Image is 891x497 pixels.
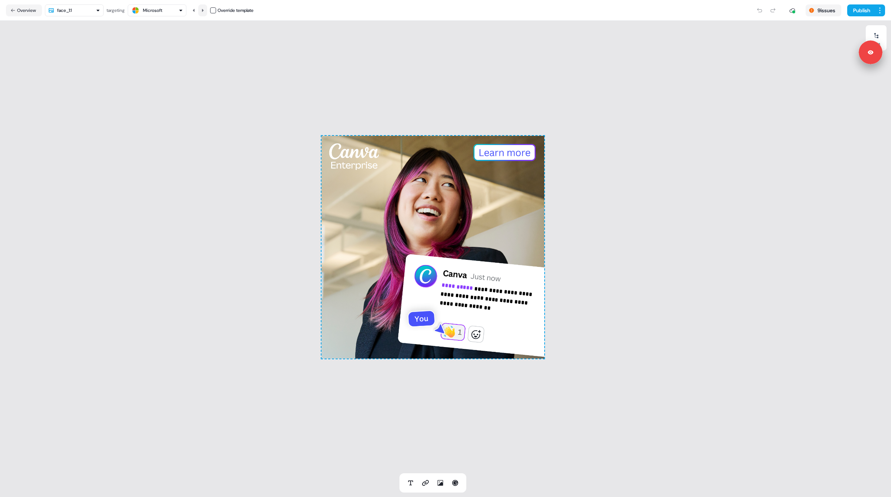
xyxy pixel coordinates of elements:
[6,4,42,16] button: Overview
[128,4,186,16] button: Microsoft
[806,4,841,16] button: 9issues
[847,4,875,16] button: Publish
[107,7,125,14] div: targeting
[866,30,887,46] button: Edits
[57,7,72,14] div: face_1:1
[218,7,254,14] div: Override template
[143,7,162,14] div: Microsoft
